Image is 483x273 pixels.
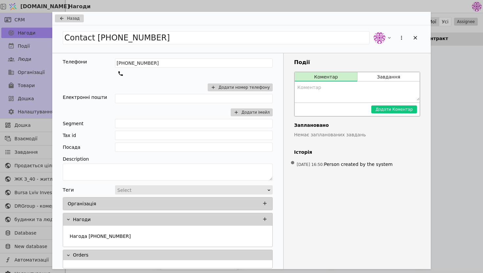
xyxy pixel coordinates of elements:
[324,162,393,167] span: Person created by the system
[231,108,273,116] button: Додати імейл
[63,154,273,164] div: Description
[208,83,273,91] button: Додати номер телефону
[73,252,88,259] p: Orders
[374,32,385,44] img: de
[63,131,76,140] div: Tax id
[295,72,357,81] button: Коментар
[63,94,107,101] div: Електронні пошти
[357,72,420,81] button: Завдання
[68,200,96,207] p: Організація
[67,15,80,21] span: Назад
[297,162,324,167] span: [DATE] 16:50 :
[73,216,91,223] p: Нагоди
[294,122,420,129] h4: Заплановано
[289,155,296,171] span: •
[294,58,420,66] h3: Події
[294,131,420,138] p: Немає запланованих завдань
[70,233,131,240] p: Нагода [PHONE_NUMBER]
[294,149,420,156] h4: Історія
[63,58,87,65] div: Телефони
[63,185,74,194] div: Теги
[63,119,83,128] div: Segment
[63,143,80,152] div: Посада
[371,105,417,113] button: Додати Коментар
[52,12,431,269] div: Add Opportunity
